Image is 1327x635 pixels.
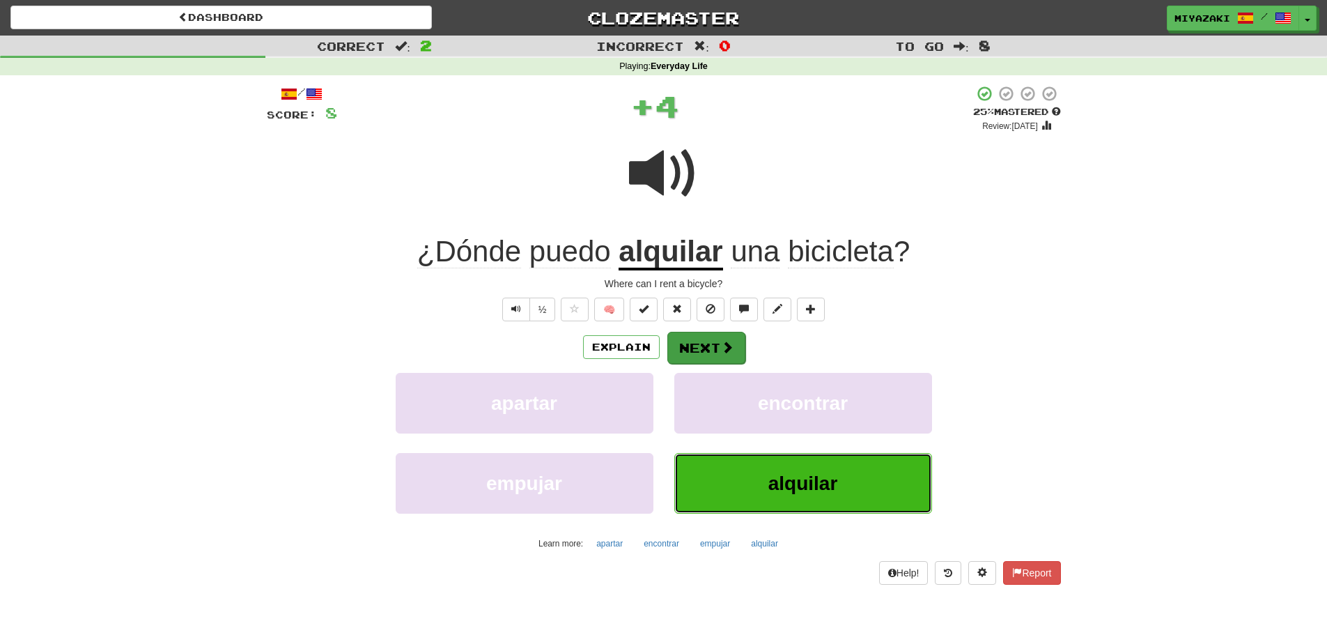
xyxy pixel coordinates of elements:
button: alquilar [674,453,932,514]
span: 2 [420,37,432,54]
button: Reset to 0% Mastered (alt+r) [663,298,691,321]
a: Dashboard [10,6,432,29]
span: miyazaki [1174,12,1230,24]
button: apartar [589,533,630,554]
span: / [1261,11,1268,21]
button: empujar [396,453,653,514]
div: Where can I rent a bicycle? [267,277,1061,291]
span: bicicleta [788,235,894,268]
span: 0 [719,37,731,54]
button: Ignore sentence (alt+i) [697,298,724,321]
button: empujar [692,533,738,554]
button: Help! [879,561,929,585]
span: Score: [267,109,317,121]
button: Add to collection (alt+a) [797,298,825,321]
button: Discuss sentence (alt+u) [730,298,758,321]
span: una [731,235,779,268]
span: puedo [529,235,611,268]
button: Favorite sentence (alt+f) [561,298,589,321]
button: encontrar [636,533,687,554]
span: Incorrect [596,39,684,53]
span: encontrar [758,392,848,414]
span: : [954,40,969,52]
span: alquilar [768,473,838,494]
span: 8 [979,37,991,54]
span: 8 [325,104,337,121]
a: Clozemaster [453,6,874,30]
div: / [267,85,337,102]
span: empujar [486,473,562,494]
button: ½ [529,298,556,321]
span: + [630,85,655,127]
small: Learn more: [538,539,583,549]
span: apartar [491,392,557,414]
button: Play sentence audio (ctl+space) [502,298,530,321]
span: : [395,40,410,52]
span: 25 % [973,106,994,117]
button: alquilar [743,533,786,554]
button: 🧠 [594,298,624,321]
span: : [694,40,709,52]
button: Report [1003,561,1060,585]
button: encontrar [674,373,932,434]
u: alquilar [619,235,722,270]
span: To go [895,39,944,53]
button: Explain [583,335,660,359]
button: Round history (alt+y) [935,561,961,585]
span: 4 [655,89,679,123]
button: apartar [396,373,653,434]
span: ¿Dónde [417,235,521,268]
button: Set this sentence to 100% Mastered (alt+m) [630,298,658,321]
strong: Everyday Life [651,61,708,71]
span: Correct [317,39,385,53]
button: Next [667,332,745,364]
small: Review: [DATE] [982,121,1038,131]
span: ? [723,235,910,268]
a: miyazaki / [1167,6,1299,31]
div: Mastered [973,106,1061,118]
div: Text-to-speech controls [499,298,556,321]
button: Edit sentence (alt+d) [763,298,791,321]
